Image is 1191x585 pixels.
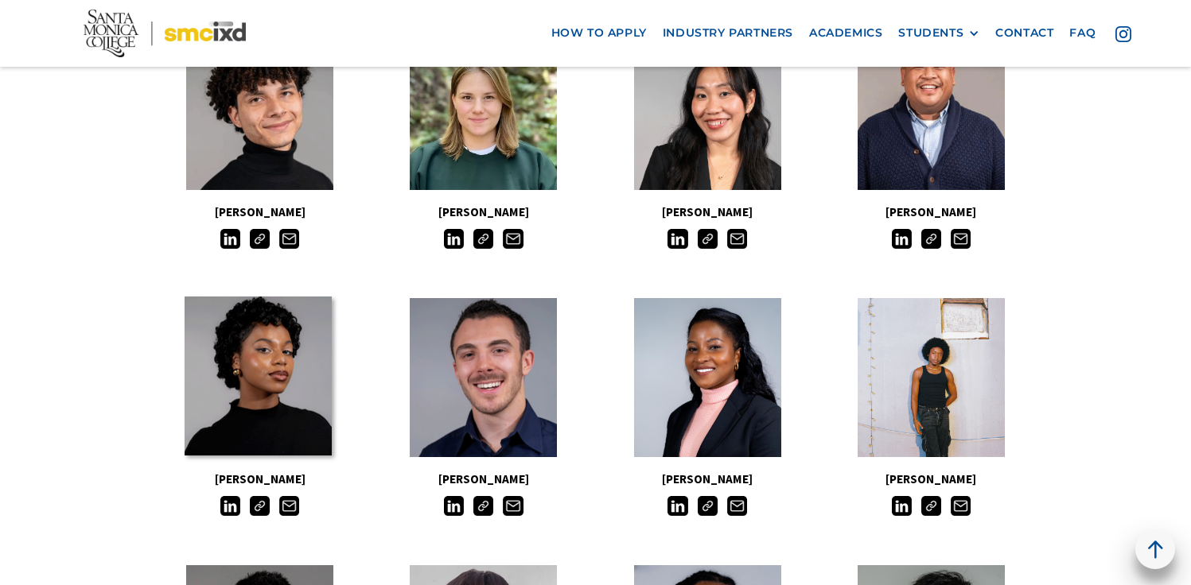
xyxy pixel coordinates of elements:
img: icon - instagram [1115,25,1131,41]
h5: [PERSON_NAME] [148,202,372,223]
h5: [PERSON_NAME] [819,469,1043,490]
img: Email icon [951,496,971,516]
img: Email icon [727,496,747,516]
img: Email icon [727,229,747,249]
img: Email icon [503,496,523,516]
h5: [PERSON_NAME] [596,202,819,223]
div: STUDENTS [898,26,963,40]
img: LinkedIn icon [220,229,240,249]
img: Link icon [921,496,941,516]
h5: [PERSON_NAME] [148,469,372,490]
img: Link icon [698,496,718,516]
img: Link icon [473,496,493,516]
img: LinkedIn icon [892,229,912,249]
img: Link icon [473,229,493,249]
img: LinkedIn icon [444,496,464,516]
img: LinkedIn icon [668,229,687,249]
h5: [PERSON_NAME] [372,469,595,490]
img: Santa Monica College - SMC IxD logo [84,10,246,57]
img: Link icon [921,229,941,249]
img: Email icon [503,229,523,249]
a: how to apply [543,18,655,48]
img: Link icon [250,496,270,516]
img: LinkedIn icon [220,496,240,516]
a: contact [987,18,1061,48]
h5: [PERSON_NAME] [819,202,1043,223]
img: Email icon [279,229,299,249]
img: LinkedIn icon [668,496,687,516]
img: Email icon [951,229,971,249]
img: Link icon [698,229,718,249]
a: industry partners [655,18,801,48]
img: Email icon [279,496,299,516]
img: LinkedIn icon [892,496,912,516]
h5: [PERSON_NAME] [596,469,819,490]
img: LinkedIn icon [444,229,464,249]
img: Link icon [250,229,270,249]
a: faq [1061,18,1103,48]
a: Academics [801,18,890,48]
h5: [PERSON_NAME] [372,202,595,223]
div: STUDENTS [898,26,979,40]
a: back to top [1135,529,1175,569]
